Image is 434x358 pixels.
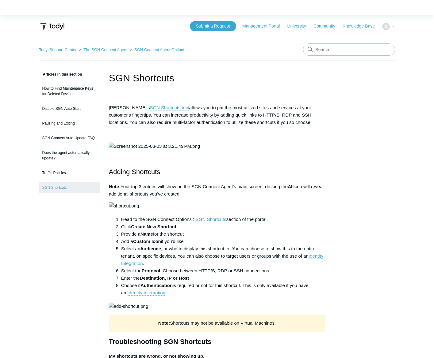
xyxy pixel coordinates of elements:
strong: Protocol [141,268,160,273]
a: SGN Shortcuts [39,182,100,193]
a: SGN Shortcuts tool [150,105,189,110]
strong: Name [140,231,153,237]
a: Disable SGN Auto Start [39,103,100,114]
a: Identity Integration [128,290,165,296]
a: Community [313,23,341,29]
strong: Destination, IP or Host [140,275,189,281]
a: Management Portal [242,23,286,29]
strong: Note: [109,184,121,189]
strong: Audience [140,246,161,251]
img: Todyl Support Center Help Center home page [39,21,65,32]
strong: Authentication [140,283,173,288]
span: [PERSON_NAME]'s allows you to put the most utilized sites and services at your customer's fingert... [109,105,312,125]
input: Search [303,43,395,56]
a: How to Find Maintenance Keys for Deleted Devices [39,83,100,100]
span: Articles in this section [39,72,82,76]
a: Traffic Policies [39,167,100,179]
a: Submit a Request [190,21,236,31]
a: Todyl Support Center [39,47,77,52]
a: SGN Connect Auto-Update FAQ [39,132,100,144]
a: Identity Integration [121,253,324,266]
img: Screenshot 2025-03-03 at 3.21.49 PM.png [109,143,200,150]
a: The SGN Connect Agent [83,47,127,52]
li: Click [121,223,325,230]
p: Shortcuts may not be available on Virtual Machines. [109,315,325,332]
li: Provide a for the shortcut [121,230,325,238]
a: University [287,23,312,29]
a: Knowledge Base [343,23,381,29]
strong: All [288,184,294,189]
li: The SGN Connect Agent [78,47,129,52]
li: Select an , or who to display this shortcut to. You can choose to show this to the entire tenant,... [121,245,325,267]
strong: Note: [158,320,170,326]
strong: Troubleshooting SGN Shortcuts [109,338,212,345]
img: add-shortcut.png [109,303,148,310]
a: Pausing and Exiting [39,117,100,129]
li: Enter the [121,274,325,282]
span: . [126,290,167,296]
h1: SGN Shortcuts [109,71,325,85]
li: Select the . Choose between HTTP/S, RDP or SSH connections [121,267,325,274]
strong: Custom Icon [133,239,161,244]
a: Does the agent automatically update? [39,147,100,164]
li: Head to the SGN Connect Options > section of the portal. [121,216,325,223]
h2: Adding Shortcuts [109,166,325,177]
li: Add a if you'd like [121,238,325,245]
li: SGN Connect Agent Options [129,47,185,52]
a: SGN Shortcuts [196,217,226,222]
li: Todyl Support Center [39,47,78,52]
strong: Create New Shortcut [131,224,176,229]
p: Your top 3 entries will show on the SGN Connect Agent's main screen, clicking the icon will revea... [109,183,325,198]
li: Choose if is required or not for this shortcut. This is only available if you have an [121,282,325,296]
img: shortcut.png [109,202,139,210]
a: SGN Connect Agent Options [134,47,185,52]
